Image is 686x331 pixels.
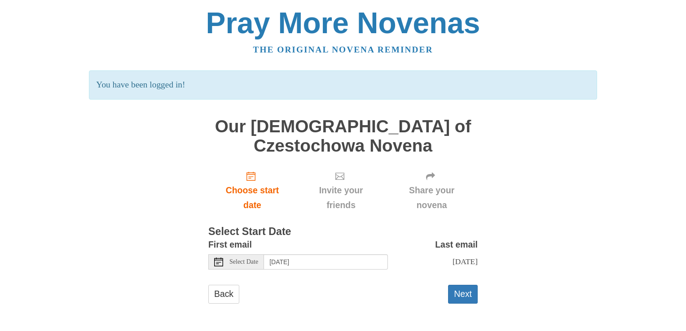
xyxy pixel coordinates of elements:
[206,6,480,39] a: Pray More Novenas
[395,183,469,213] span: Share your novena
[208,117,478,155] h1: Our [DEMOGRAPHIC_DATA] of Czestochowa Novena
[435,237,478,252] label: Last email
[229,259,258,265] span: Select Date
[453,257,478,266] span: [DATE]
[386,164,478,218] div: Click "Next" to confirm your start date first.
[296,164,386,218] div: Click "Next" to confirm your start date first.
[253,45,433,54] a: The original novena reminder
[89,70,597,100] p: You have been logged in!
[305,183,377,213] span: Invite your friends
[208,226,478,238] h3: Select Start Date
[208,164,296,218] a: Choose start date
[208,237,252,252] label: First email
[217,183,287,213] span: Choose start date
[208,285,239,303] a: Back
[448,285,478,303] button: Next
